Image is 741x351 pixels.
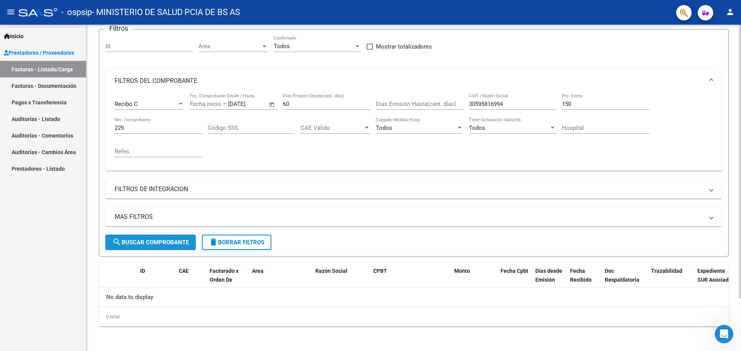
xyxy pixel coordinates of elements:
[501,268,528,274] span: Fecha Cpbt
[209,237,218,247] mat-icon: delete
[312,263,370,297] datatable-header-cell: Razón Social
[249,263,301,297] datatable-header-cell: Area
[115,185,704,193] mat-panel-title: FILTROS DE INTEGRACION
[223,101,227,107] span: –
[115,77,704,85] mat-panel-title: FILTROS DEL COMPROBANTE
[451,263,497,297] datatable-header-cell: Monto
[61,4,92,21] span: - ospsip
[648,263,694,297] datatable-header-cell: Trazabilidad
[105,93,722,171] div: FILTROS DEL COMPROBANTE
[726,7,735,17] mat-icon: person
[105,23,132,34] h3: Filtros
[99,307,729,326] div: 0 total
[252,268,264,274] span: Area
[198,43,261,50] span: Area
[179,268,189,274] span: CAE
[535,268,562,283] span: Días desde Emisión
[697,268,732,283] span: Expediente SUR Asociado
[105,235,196,250] button: Buscar Comprobante
[602,263,648,297] datatable-header-cell: Doc Respaldatoria
[140,268,145,274] span: ID
[315,268,347,274] span: Razón Social
[497,263,532,297] datatable-header-cell: Fecha Cpbt
[469,124,485,131] span: Todos
[92,4,240,21] span: - MINISTERIO DE SALUD PCIA DE BS AS
[206,263,249,297] datatable-header-cell: Facturado x Orden De
[137,263,176,297] datatable-header-cell: ID
[605,268,639,283] span: Doc Respaldatoria
[373,268,387,274] span: CPBT
[567,263,602,297] datatable-header-cell: Fecha Recibido
[301,124,363,131] span: CAE Válido
[715,325,733,343] iframe: Intercom live chat
[115,213,704,221] mat-panel-title: MAS FILTROS
[105,180,722,198] mat-expansion-panel-header: FILTROS DE INTEGRACION
[268,100,277,109] button: Open calendar
[190,101,221,107] input: Fecha inicio
[209,239,264,246] span: Borrar Filtros
[570,268,592,283] span: Fecha Recibido
[112,237,122,247] mat-icon: search
[105,69,722,93] mat-expansion-panel-header: FILTROS DEL COMPROBANTE
[454,268,470,274] span: Monto
[274,43,290,50] span: Todos
[532,263,567,297] datatable-header-cell: Días desde Emisión
[228,101,266,107] input: Fecha fin
[115,101,138,107] span: Recibo C
[176,263,206,297] datatable-header-cell: CAE
[370,263,451,297] datatable-header-cell: CPBT
[376,124,392,131] span: Todos
[99,287,729,307] div: No data to display
[651,268,682,274] span: Trazabilidad
[6,7,15,17] mat-icon: menu
[105,208,722,226] mat-expansion-panel-header: MAS FILTROS
[202,235,271,250] button: Borrar Filtros
[210,268,239,283] span: Facturado x Orden De
[4,32,24,40] span: Inicio
[376,42,432,51] span: Mostrar totalizadores
[4,49,74,57] span: Prestadores / Proveedores
[694,263,737,297] datatable-header-cell: Expediente SUR Asociado
[112,239,189,246] span: Buscar Comprobante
